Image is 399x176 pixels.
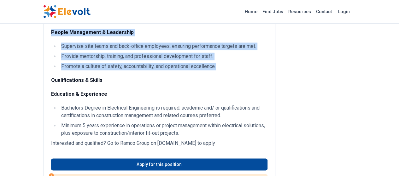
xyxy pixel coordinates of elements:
iframe: Chat Widget [367,146,399,176]
a: Login [334,5,354,18]
strong: Education & Experience [51,91,107,97]
p: Interested and qualified? Go to Ramco Group on [DOMAIN_NAME] to apply [51,139,267,147]
a: Home [242,7,260,17]
li: Supervise site teams and back-office employees, ensuring performance targets are met. [59,43,267,50]
li: Minimum 5 years experience in operations or project management within electrical solutions, plus ... [59,122,267,137]
strong: Qualifications & Skills [51,77,103,83]
li: Bachelors Degree in Electrical Engineering is required; academic and/ or qualifications and certi... [59,104,267,119]
img: Elevolt [43,5,91,18]
strong: People Management & Leadership [51,29,134,35]
li: Promote a culture of safety, accountability, and operational excellence. [59,63,267,70]
li: Provide mentorship, training, and professional development for staff. [59,53,267,60]
a: Find Jobs [260,7,286,17]
a: Apply for this position [51,158,267,170]
a: Contact [314,7,334,17]
a: Resources [286,7,314,17]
